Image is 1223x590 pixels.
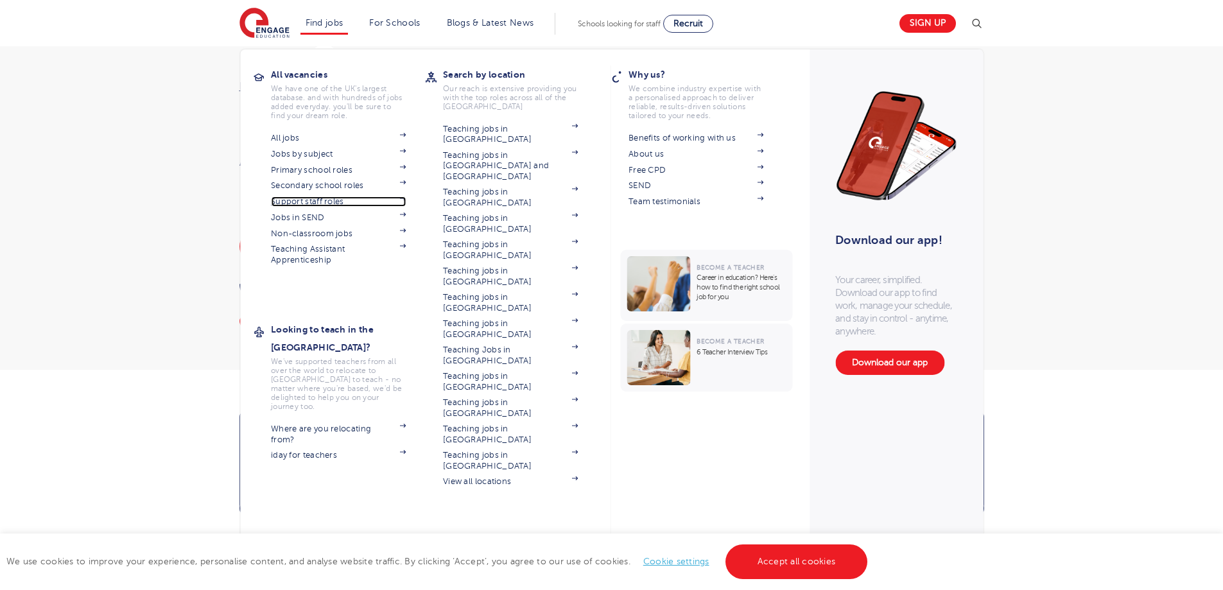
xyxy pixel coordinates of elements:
a: Accept all cookies [725,544,868,579]
a: Teaching Jobs in [GEOGRAPHIC_DATA] [443,345,578,366]
a: Where are you relocating from? [271,424,406,445]
span: Become a Teacher [697,338,764,345]
a: Benefits of working with us [629,133,763,143]
a: About us [629,149,763,159]
a: Free CPD [629,165,763,175]
a: Teaching jobs in [GEOGRAPHIC_DATA] [443,318,578,340]
h3: Search by location [443,65,597,83]
a: Teaching jobs in [GEOGRAPHIC_DATA] [443,424,578,445]
a: Secondary school roles [271,180,406,191]
a: Home [239,81,269,92]
a: Teaching Assistant Apprenticeship [271,244,406,265]
a: Become a Teacher6 Teacher Interview Tips [620,324,795,392]
a: All vacanciesWe have one of the UK's largest database. and with hundreds of jobs added everyday. ... [271,65,425,120]
a: Non-classroom jobs [271,229,406,239]
a: Teaching jobs in [GEOGRAPHIC_DATA] and [GEOGRAPHIC_DATA] [443,150,578,182]
span: Recruit [673,19,703,28]
a: Teaching jobs in [GEOGRAPHIC_DATA] [443,397,578,419]
a: Teaching jobs in [GEOGRAPHIC_DATA] [443,266,578,287]
a: Become a TeacherCareer in education? Here’s how to find the right school job for you [620,250,795,321]
a: SEND [629,180,763,191]
a: Teaching jobs in [GEOGRAPHIC_DATA] [443,371,578,392]
a: Teaching jobs in [GEOGRAPHIC_DATA] [443,187,578,208]
a: Support staff roles [271,196,406,207]
a: Search by locationOur reach is extensive providing you with the top roles across all of the [GEOG... [443,65,597,111]
a: Sign up [899,14,956,33]
a: Looking for a new agency partner? [239,230,415,263]
a: 0333 150 8020 [239,281,388,301]
span: Become a Teacher [697,264,764,271]
a: Jobs in SEND [271,213,406,223]
a: Recruit [663,15,713,33]
a: Meetthe team [239,412,342,516]
a: Teaching jobs in [GEOGRAPHIC_DATA] [443,213,578,234]
p: Our reach is extensive providing you with the top roles across all of the [GEOGRAPHIC_DATA] [443,84,578,111]
a: View all locations [443,476,578,487]
span: Schools looking for staff [578,19,661,28]
a: iday for teachers [271,450,406,460]
a: Teaching jobs in [GEOGRAPHIC_DATA] [443,124,578,145]
p: We combine industry expertise with a personalised approach to deliver reliable, results-driven so... [629,84,763,120]
a: Why us?We combine industry expertise with a personalised approach to deliver reliable, results-dr... [629,65,783,120]
a: Find jobs [306,18,343,28]
span: We use cookies to improve your experience, personalise content, and analyse website traffic. By c... [6,557,871,566]
p: We have one of the UK's largest database. and with hundreds of jobs added everyday. you'll be sur... [271,84,406,120]
a: For Schools [369,18,420,28]
a: All jobs [271,133,406,143]
h3: All vacancies [271,65,425,83]
h1: Education Recruitment Agency - [GEOGRAPHIC_DATA] [239,108,599,204]
a: Teaching jobs in [GEOGRAPHIC_DATA] [443,292,578,313]
div: [STREET_ADDRESS] [239,316,599,334]
a: Teaching jobs in [GEOGRAPHIC_DATA] [443,239,578,261]
h3: Why us? [629,65,783,83]
a: Looking to teach in the [GEOGRAPHIC_DATA]?We've supported teachers from all over the world to rel... [271,320,425,411]
a: Team testimonials [629,196,763,207]
a: Teaching jobs in [GEOGRAPHIC_DATA] [443,450,578,471]
a: Primary school roles [271,165,406,175]
p: We've supported teachers from all over the world to relocate to [GEOGRAPHIC_DATA] to teach - no m... [271,357,406,411]
p: Career in education? Here’s how to find the right school job for you [697,273,786,302]
p: 6 Teacher Interview Tips [697,347,786,357]
a: Cookie settings [643,557,709,566]
img: Engage Education [239,8,290,40]
h3: Download our app! [835,226,951,254]
a: Blogs & Latest News [447,18,534,28]
h3: Looking to teach in the [GEOGRAPHIC_DATA]? [271,320,425,356]
p: Your career, simplified. Download our app to find work, manage your schedule, and stay in control... [835,273,957,338]
a: Jobs by subject [271,149,406,159]
nav: breadcrumb [239,78,599,95]
a: Download our app [835,351,944,375]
